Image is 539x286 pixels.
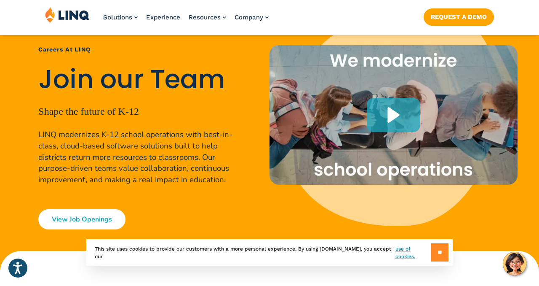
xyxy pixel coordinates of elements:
div: This site uses cookies to provide our customers with a more personal experience. By using [DOMAIN... [86,239,453,266]
div: Play [367,98,420,132]
h2: Join our Team [38,65,247,94]
a: View Job Openings [38,209,125,229]
span: Solutions [103,13,132,21]
a: Solutions [103,13,138,21]
a: Resources [189,13,226,21]
span: Company [235,13,263,21]
button: Hello, have a question? Let’s chat. [503,252,526,275]
img: LINQ | K‑12 Software [45,7,90,23]
p: Shape the future of K-12 [38,104,247,119]
a: use of cookies. [395,245,431,260]
a: Request a Demo [424,8,494,25]
nav: Button Navigation [424,7,494,25]
a: Experience [146,13,180,21]
nav: Primary Navigation [103,7,269,35]
h1: Careers at LINQ [38,45,247,54]
p: LINQ modernizes K-12 school operations with best-in-class, cloud-based software solutions built t... [38,129,247,186]
span: Resources [189,13,221,21]
a: Company [235,13,269,21]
